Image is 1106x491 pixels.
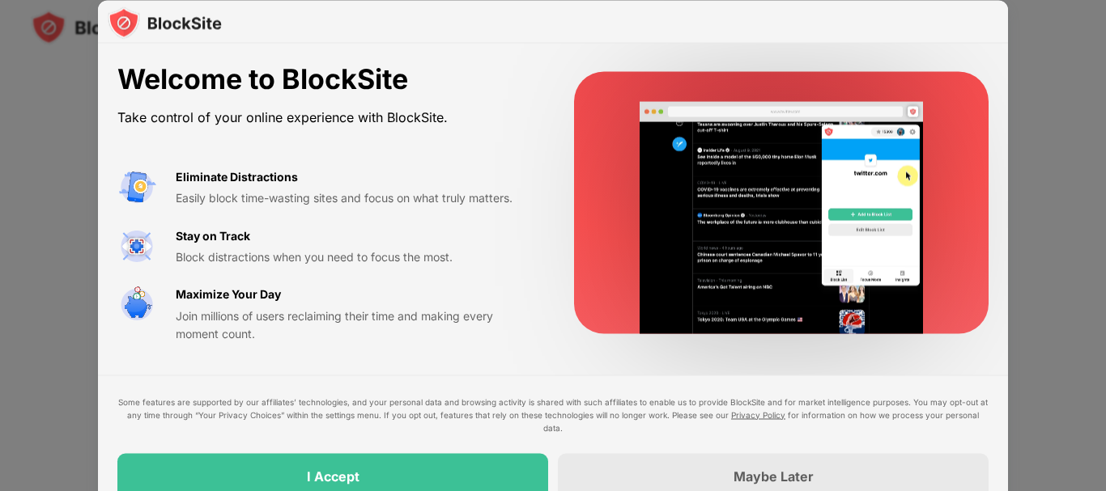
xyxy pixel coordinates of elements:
[176,248,535,265] div: Block distractions when you need to focus the most.
[734,468,814,484] div: Maybe Later
[176,307,535,343] div: Join millions of users reclaiming their time and making every moment count.
[176,286,281,303] div: Maximize Your Day
[117,105,535,129] div: Take control of your online experience with BlockSite.
[731,409,785,419] a: Privacy Policy
[108,6,222,39] img: logo-blocksite.svg
[176,189,535,207] div: Easily block time-wasting sites and focus on what truly matters.
[176,167,298,185] div: Eliminate Distractions
[117,226,156,265] img: value-focus.svg
[117,286,156,324] img: value-safe-time.svg
[117,63,535,96] div: Welcome to BlockSite
[117,167,156,206] img: value-avoid-distractions.svg
[307,468,359,484] div: I Accept
[176,226,250,244] div: Stay on Track
[117,395,989,434] div: Some features are supported by our affiliates’ technologies, and your personal data and browsing ...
